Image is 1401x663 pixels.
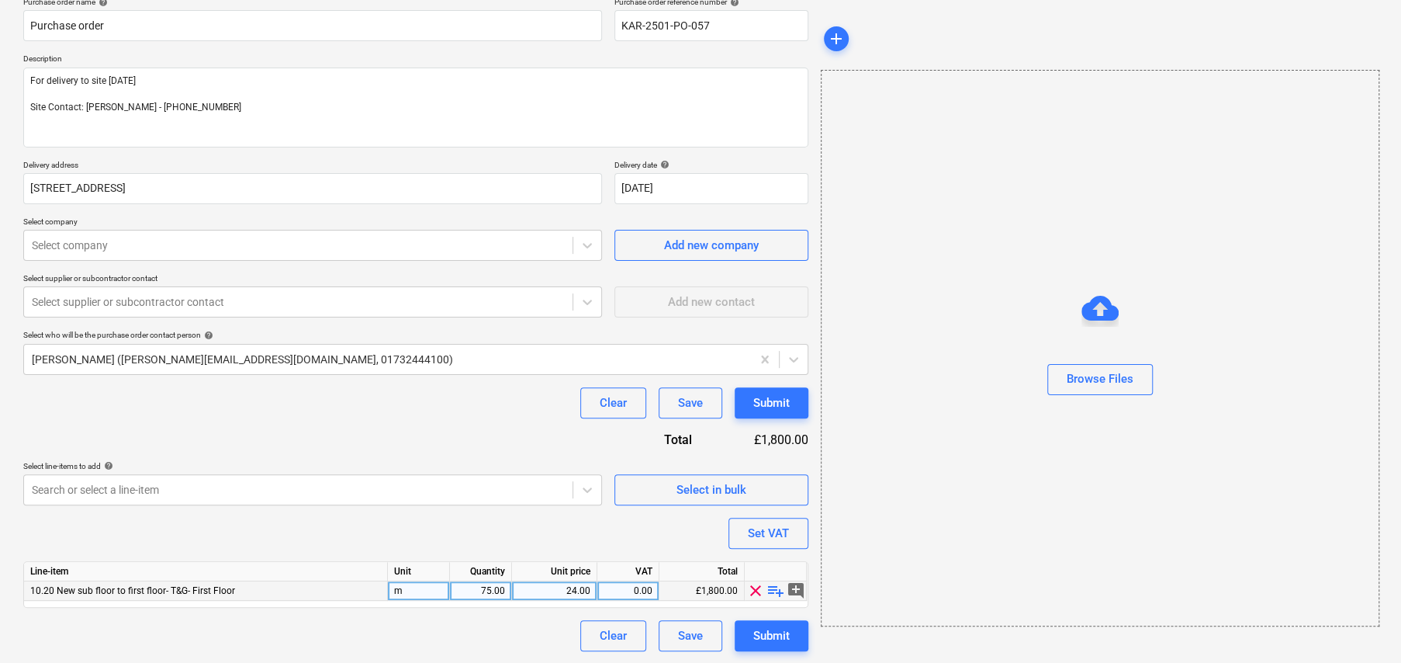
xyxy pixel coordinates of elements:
div: Browse Files [1067,369,1133,389]
div: £1,800.00 [717,431,808,449]
div: Add new company [664,235,759,255]
div: 75.00 [456,581,505,601]
button: Save [659,387,722,418]
div: VAT [597,562,659,581]
div: Total [607,431,717,449]
div: Save [678,626,703,646]
p: Delivery address [23,160,602,173]
div: Clear [600,626,627,646]
span: help [657,160,669,169]
button: Clear [580,387,646,418]
div: Submit [753,626,790,646]
div: Delivery date [614,160,808,170]
div: Select line-items to add [23,461,602,471]
input: Reference number [614,10,808,41]
div: £1,800.00 [659,581,745,601]
button: Save [659,620,722,651]
div: Submit [753,393,790,413]
button: Submit [735,620,808,651]
div: m [388,581,450,601]
div: Clear [600,393,627,413]
div: Total [659,562,745,581]
input: Delivery date not specified [614,173,808,204]
button: Set VAT [728,518,808,549]
div: Unit price [512,562,597,581]
div: Quantity [450,562,512,581]
p: Select company [23,217,602,230]
div: Line-item [24,562,388,581]
span: 10.20 New sub floor to first floor- T&G- First Floor [30,585,235,596]
span: help [101,461,113,470]
p: Description [23,54,808,67]
div: 0.00 [604,581,652,601]
div: Save [678,393,703,413]
div: Select in bulk [676,480,746,500]
input: Document name [23,10,602,41]
span: add_comment [787,581,805,600]
p: Select supplier or subcontractor contact [23,273,602,286]
input: Delivery address [23,173,602,204]
span: clear [746,581,765,600]
button: Clear [580,620,646,651]
iframe: Chat Widget [1323,588,1401,663]
span: help [201,331,213,340]
div: Set VAT [748,523,789,543]
span: add [827,30,846,48]
textarea: For delivery to site [DATE] Site Contact: [PERSON_NAME] - [PHONE_NUMBER] [23,68,808,148]
button: Submit [735,387,808,418]
span: playlist_add [766,581,785,600]
button: Add new company [614,230,808,261]
div: Browse Files [821,70,1379,627]
div: 24.00 [518,581,590,601]
button: Browse Files [1047,364,1153,395]
button: Select in bulk [614,474,808,505]
div: Select who will be the purchase order contact person [23,330,808,340]
div: Unit [388,562,450,581]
